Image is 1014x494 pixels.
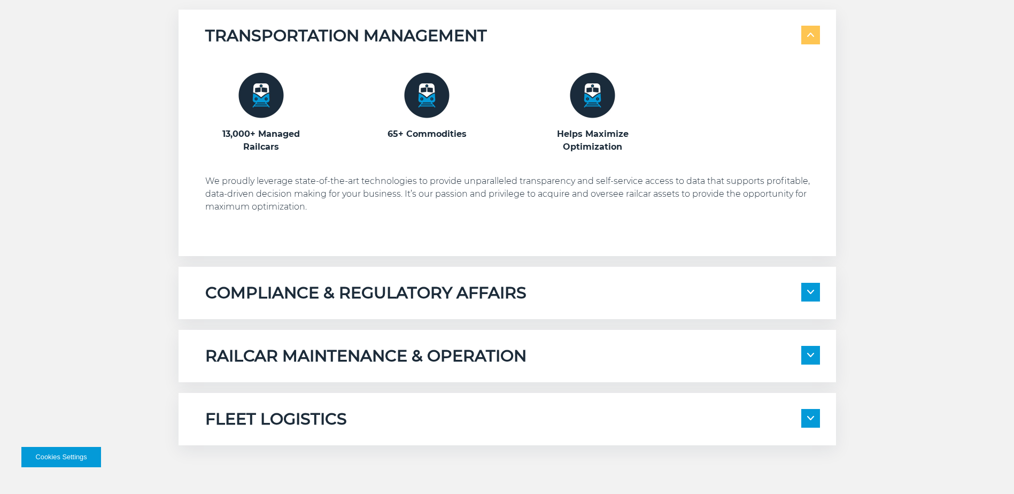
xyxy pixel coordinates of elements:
[205,26,487,46] h5: TRANSPORTATION MANAGEMENT
[21,447,101,467] button: Cookies Settings
[205,409,347,429] h5: FLEET LOGISTICS
[807,290,814,294] img: arrow
[371,128,483,141] h3: 65+ Commodities
[807,353,814,357] img: arrow
[807,33,814,37] img: arrow
[537,128,649,153] h3: Helps Maximize Optimization
[205,175,820,213] p: We proudly leverage state-of-the-art technologies to provide unparalleled transparency and self-s...
[205,283,527,303] h5: COMPLIANCE & REGULATORY AFFAIRS
[205,128,318,153] h3: 13,000+ Managed Railcars
[807,416,814,420] img: arrow
[205,346,527,366] h5: RAILCAR MAINTENANCE & OPERATION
